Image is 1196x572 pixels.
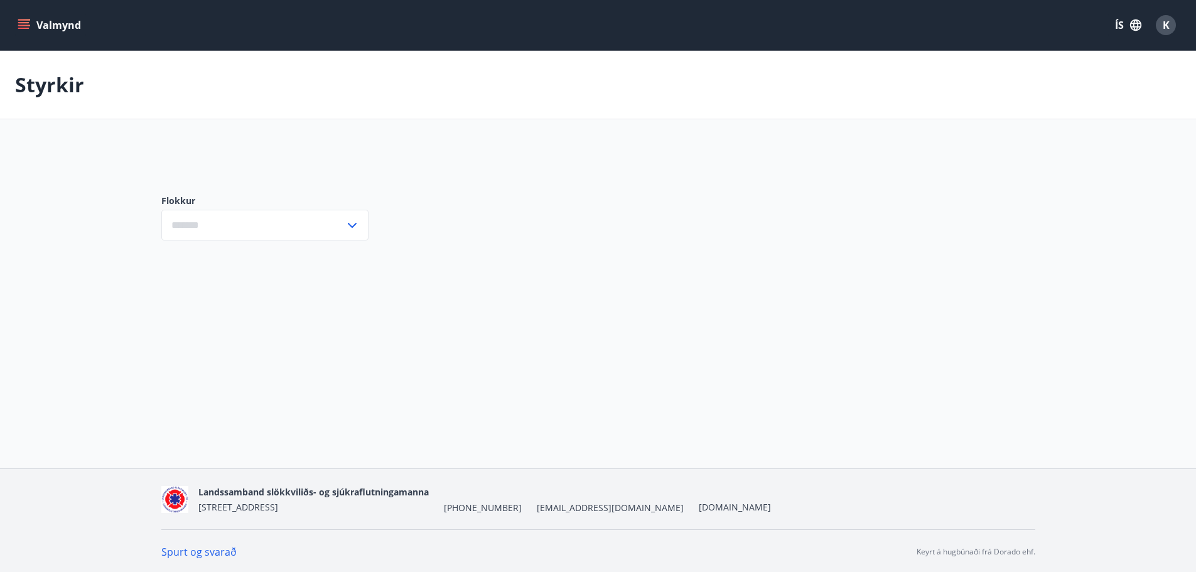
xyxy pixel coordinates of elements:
span: [EMAIL_ADDRESS][DOMAIN_NAME] [537,502,684,514]
span: K [1163,18,1170,32]
button: K [1151,10,1181,40]
button: menu [15,14,86,36]
a: [DOMAIN_NAME] [699,501,771,513]
span: Landssamband slökkviliðs- og sjúkraflutningamanna [198,486,429,498]
span: [STREET_ADDRESS] [198,501,278,513]
label: Flokkur [161,195,369,207]
p: Styrkir [15,71,84,99]
p: Keyrt á hugbúnaði frá Dorado ehf. [917,546,1035,558]
button: ÍS [1108,14,1148,36]
img: 5co5o51sp293wvT0tSE6jRQ7d6JbxoluH3ek357x.png [161,486,188,513]
a: Spurt og svarað [161,545,237,559]
span: [PHONE_NUMBER] [444,502,522,514]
